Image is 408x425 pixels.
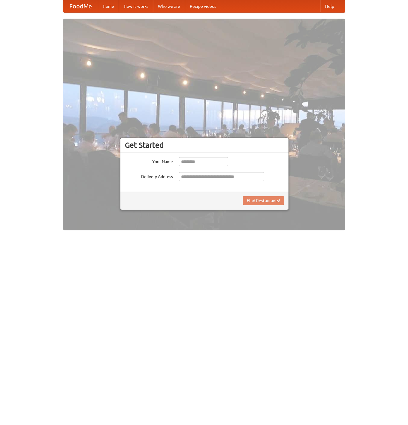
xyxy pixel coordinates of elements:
[125,172,173,180] label: Delivery Address
[243,196,284,205] button: Find Restaurants!
[63,0,98,12] a: FoodMe
[320,0,339,12] a: Help
[119,0,153,12] a: How it works
[125,157,173,165] label: Your Name
[98,0,119,12] a: Home
[153,0,185,12] a: Who we are
[125,141,284,150] h3: Get Started
[185,0,221,12] a: Recipe videos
